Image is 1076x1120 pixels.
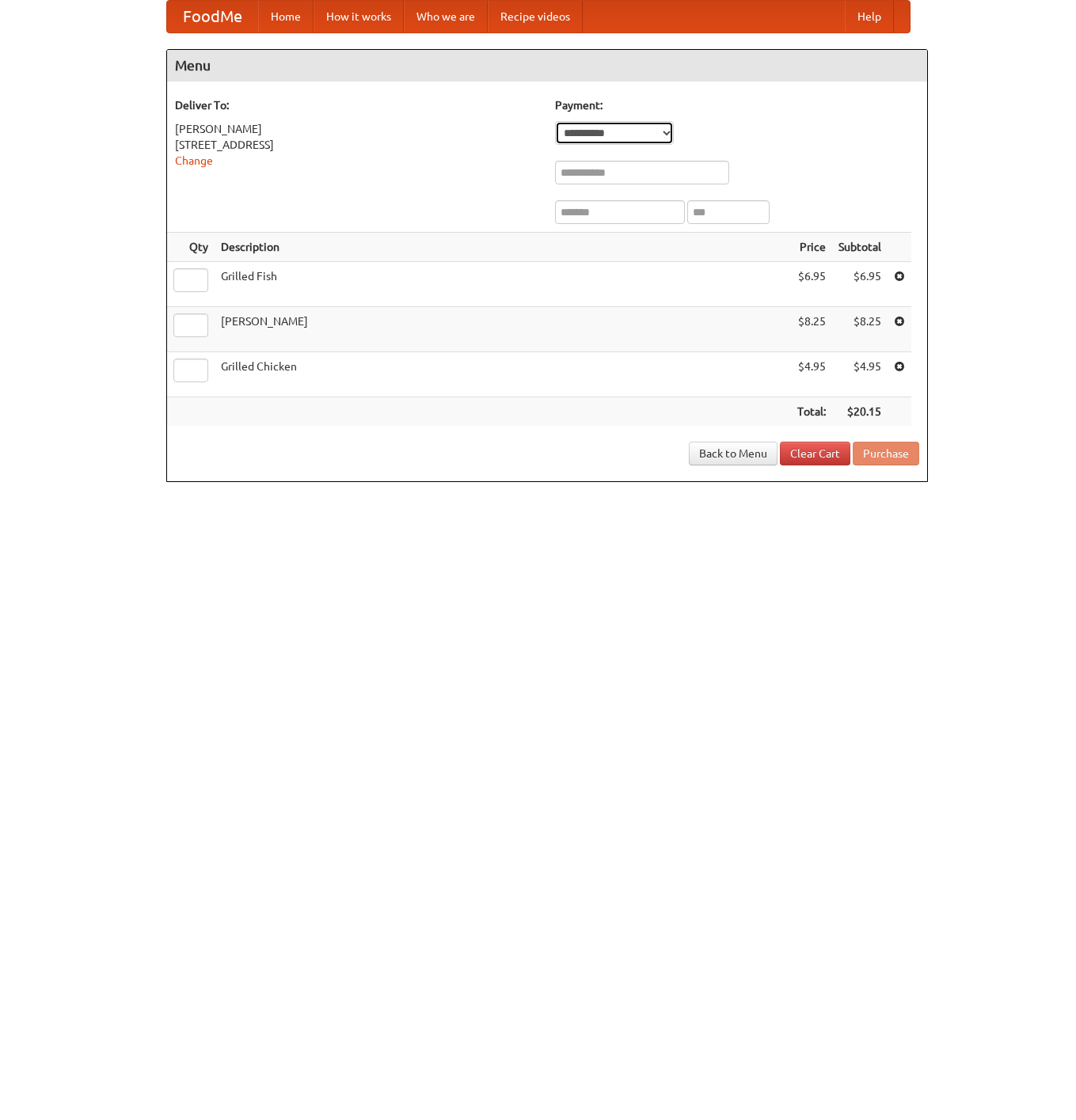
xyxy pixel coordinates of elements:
th: Total: [791,397,832,427]
td: Grilled Chicken [215,352,791,397]
a: Recipe videos [488,1,583,32]
th: Price [791,233,832,262]
td: [PERSON_NAME] [215,307,791,352]
a: Clear Cart [780,442,850,465]
td: Grilled Fish [215,262,791,307]
a: How it works [314,1,404,32]
h5: Payment: [555,97,919,113]
a: Help [845,1,894,32]
th: Subtotal [832,233,888,262]
h4: Menu [167,50,927,82]
td: $6.95 [791,262,832,307]
th: $20.15 [832,397,888,427]
a: Who we are [404,1,488,32]
h5: Deliver To: [175,97,539,113]
button: Purchase [853,442,919,465]
div: [PERSON_NAME] [175,121,539,137]
td: $4.95 [832,352,888,397]
td: $6.95 [832,262,888,307]
td: $8.25 [791,307,832,352]
a: FoodMe [167,1,258,32]
th: Description [215,233,791,262]
a: Home [258,1,314,32]
td: $8.25 [832,307,888,352]
div: [STREET_ADDRESS] [175,137,539,153]
td: $4.95 [791,352,832,397]
a: Back to Menu [689,442,778,465]
th: Qty [167,233,215,262]
a: Change [175,154,213,167]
